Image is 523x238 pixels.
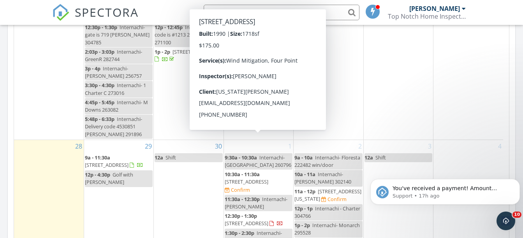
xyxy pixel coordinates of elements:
span: Internachi- gate is 719 [PERSON_NAME] 304785 [85,24,150,45]
span: 12p - 12:45p [155,24,183,31]
span: [STREET_ADDRESS][US_STATE] [294,188,361,202]
span: Internachi- Monarch 295528 [294,222,360,236]
a: 10:30a - 11:30a [STREET_ADDRESS] [225,171,268,185]
a: Go to October 4, 2025 [497,140,503,152]
iframe: Intercom live chat [497,212,515,230]
span: Shift [375,154,386,161]
span: 9:30a - 10:30a [225,154,257,161]
span: Internachi- 1 Charter C 273016 [85,82,146,96]
span: 3p - 4p [85,65,100,72]
span: 2:03p - 3:03p [85,48,114,55]
a: 1p - 2p [STREET_ADDRESS] [155,48,216,63]
img: The Best Home Inspection Software - Spectora [52,4,69,21]
span: 1:30p - 2:30p [225,229,254,236]
span: Internachi- M Downs 263082 [85,99,148,113]
span: [STREET_ADDRESS] [173,48,216,55]
a: 9a - 11:30a [STREET_ADDRESS] [85,154,143,168]
a: Go to September 28, 2025 [74,140,84,152]
a: SPECTORA [52,10,139,27]
span: 12p - 1p [294,205,313,212]
a: Confirm [321,196,347,203]
span: Internachi- [GEOGRAPHIC_DATA] 260796 [225,154,291,168]
span: Internachi- [PERSON_NAME] [225,196,287,210]
span: Internachi- [PERSON_NAME] 302140 [294,171,351,185]
span: 10:30a - 11:30a [225,171,260,178]
div: [PERSON_NAME] [409,5,460,12]
span: SPECTORA [75,4,139,20]
a: Go to October 3, 2025 [426,140,433,152]
iframe: Intercom notifications message [367,163,523,217]
a: 9a - 11:30a [STREET_ADDRESS] [85,153,153,170]
span: 9a - 10a [294,154,313,161]
span: Shift [166,154,176,161]
span: 12a [365,154,373,161]
a: 1p - 2p [STREET_ADDRESS] [155,47,222,64]
p: Message from Support, sent 17h ago [25,30,143,37]
span: [STREET_ADDRESS] [85,161,129,168]
span: 4:45p - 5:45p [85,99,114,106]
a: 12:30p - 1:30p [STREET_ADDRESS] [225,212,283,227]
a: Confirm [225,186,250,194]
span: [STREET_ADDRESS] [225,178,268,185]
a: 11a - 12p [STREET_ADDRESS][US_STATE] [294,188,361,202]
span: Internachi - Charter 304766 [294,205,360,219]
span: 10a - 11a [294,171,315,178]
span: 11a - 12p [294,188,315,195]
span: 11:30a - 12:30p [225,196,260,203]
span: 10 [512,212,521,218]
span: Internachi- Floresta 222482 win/door [294,154,360,168]
div: Top Notch Home Inspection Services [388,12,466,20]
a: 10:30a - 11:30a [STREET_ADDRESS] Confirm [225,170,292,194]
span: 3:30p - 4:30p [85,82,114,89]
a: Go to October 2, 2025 [357,140,363,152]
span: 9a - 11:30a [85,154,110,161]
a: Go to September 29, 2025 [143,140,153,152]
input: Search everything... [204,5,359,20]
a: 11a - 12p [STREET_ADDRESS][US_STATE] Confirm [294,187,362,204]
a: Go to October 1, 2025 [287,140,293,152]
a: 12:30p - 1:30p [STREET_ADDRESS] [225,212,292,228]
div: Confirm [328,196,347,202]
div: Confirm [231,187,250,193]
span: Internachi- code is #1213 2 Charter C 271100 [155,24,213,45]
span: 1p - 2p [294,222,310,229]
span: 12a [155,154,163,161]
a: Go to September 30, 2025 [213,140,224,152]
span: Internachi- [PERSON_NAME] 256757 [85,65,142,79]
span: Internachi- GreenR 282744 [85,48,142,63]
span: Golf with [PERSON_NAME] [85,171,133,185]
span: 12p - 4:30p [85,171,110,178]
span: 1p - 2p [155,48,170,55]
span: Internachi- Delivery code 4530851 [PERSON_NAME] 291896 [85,115,142,137]
span: 12:30p - 1:30p [225,212,257,219]
span: You've received a payment! Amount $125.00 Fee $3.74 Net $121.26 Transaction # pi_3SC5SOK7snlDGpRF... [25,23,140,106]
span: [STREET_ADDRESS] [225,220,268,227]
span: 5:48p - 6:33p [85,115,114,122]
